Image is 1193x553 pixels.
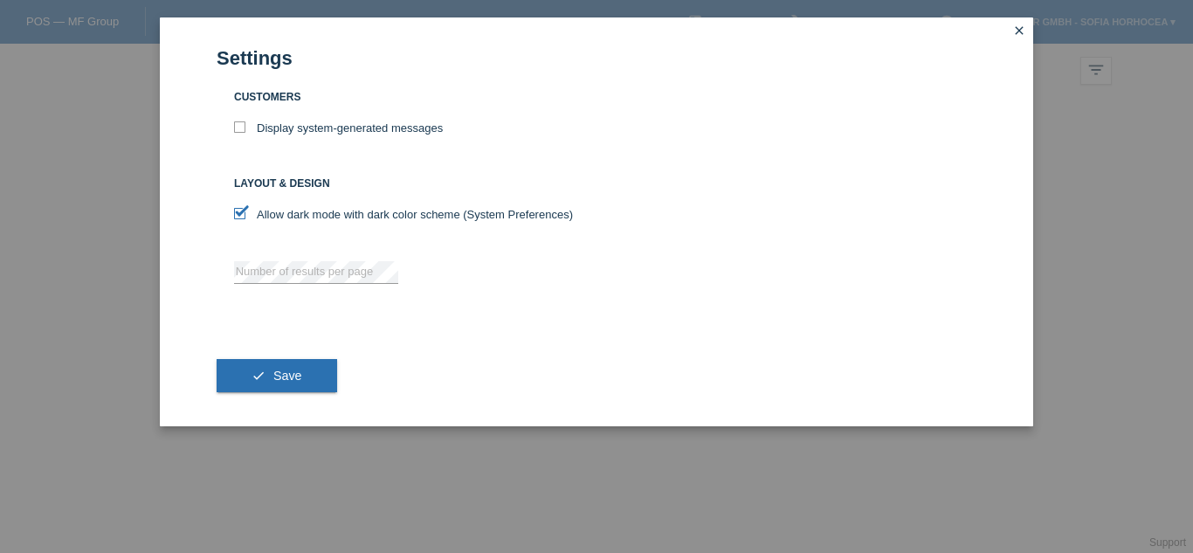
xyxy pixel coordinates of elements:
[234,121,443,135] label: Display system-generated messages
[273,369,302,383] span: Save
[217,47,976,69] h1: Settings
[252,369,265,383] i: check
[234,91,596,104] h3: Customers
[217,359,337,392] button: check Save
[234,177,596,190] h3: Layout & design
[234,208,573,221] label: Allow dark mode with dark color scheme (System Preferences)
[1008,22,1031,42] a: close
[1012,24,1026,38] i: close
